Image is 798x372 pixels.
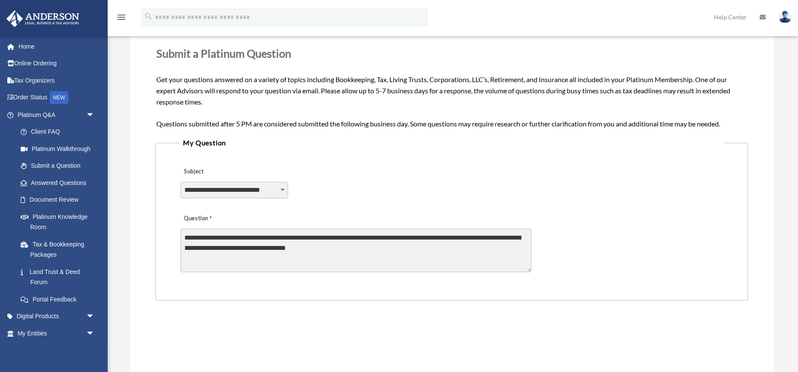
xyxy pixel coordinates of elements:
i: search [144,12,153,21]
a: Platinum Q&Aarrow_drop_down [6,106,108,123]
i: menu [116,12,127,22]
a: Answered Questions [12,174,108,191]
a: Client FAQ [12,123,108,141]
a: My [PERSON_NAME] Teamarrow_drop_down [6,342,108,359]
span: arrow_drop_down [86,308,103,326]
label: Subject [180,166,262,178]
span: Submit a Platinum Question [156,47,291,60]
legend: My Question [180,137,723,149]
a: Home [6,38,108,55]
img: User Pic [779,11,792,23]
span: arrow_drop_down [86,106,103,124]
a: Platinum Walkthrough [12,140,108,157]
a: Digital Productsarrow_drop_down [6,308,108,325]
label: Question [180,212,247,224]
a: Tax Organizers [6,72,108,89]
img: Anderson Advisors Platinum Portal [4,10,82,27]
span: arrow_drop_down [86,342,103,360]
a: Order StatusNEW [6,89,108,107]
a: Platinum Knowledge Room [12,208,108,236]
a: Land Trust & Deed Forum [12,263,108,291]
div: NEW [50,91,68,104]
a: menu [116,15,127,22]
a: Online Ordering [6,55,108,72]
a: Portal Feedback [12,291,108,308]
span: arrow_drop_down [86,325,103,342]
a: Submit a Question [12,157,103,175]
iframe: reCAPTCHA [158,327,289,361]
a: Tax & Bookkeeping Packages [12,236,108,263]
a: My Entitiesarrow_drop_down [6,325,108,342]
a: Document Review [12,191,108,209]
